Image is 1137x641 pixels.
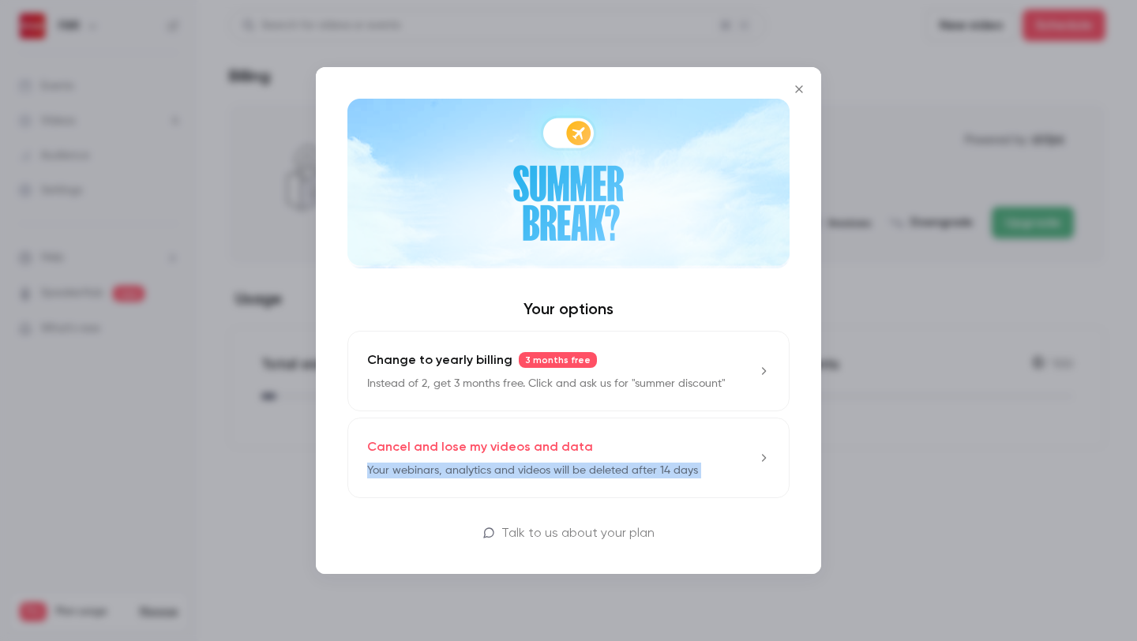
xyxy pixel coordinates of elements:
[367,376,726,392] p: Instead of 2, get 3 months free. Click and ask us for "summer discount"
[347,523,790,542] a: Talk to us about your plan
[347,299,790,318] h4: Your options
[783,73,815,105] button: Close
[367,463,698,478] p: Your webinars, analytics and videos will be deleted after 14 days
[519,352,597,368] span: 3 months free
[347,99,790,268] img: Summer Break
[367,437,593,456] p: Cancel and lose my videos and data
[501,523,655,542] p: Talk to us about your plan
[367,350,512,369] span: Change to yearly billing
